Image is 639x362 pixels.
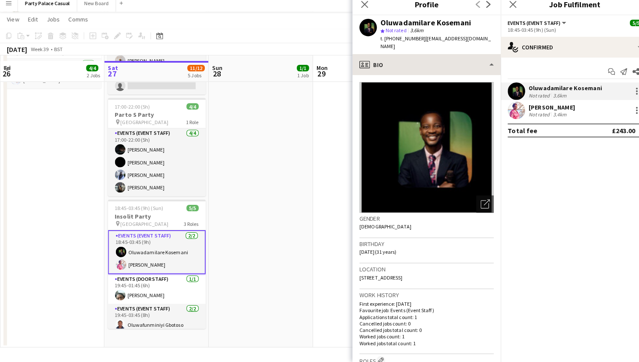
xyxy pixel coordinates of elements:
span: Sat [106,69,116,76]
p: Applications total count: 1 [354,314,486,321]
div: 1 Job [293,77,304,83]
span: Week 39 [28,51,50,57]
div: BST [53,51,62,57]
h3: Profile [347,4,493,15]
span: 1/1 [292,70,304,76]
app-card-role: Events (Event Staff)2/218:45-03:45 (9h)Oluwadamilare Kosemani[PERSON_NAME] [106,232,203,276]
span: Sun [209,69,219,76]
span: [DEMOGRAPHIC_DATA] [354,225,405,232]
span: View [7,21,19,28]
div: Not rated [520,115,543,122]
span: [STREET_ADDRESS] [354,276,396,282]
span: | [EMAIL_ADDRESS][DOMAIN_NAME] [374,40,483,54]
app-job-card: 18:45-03:45 (9h) (Sun)5/5Insolit Party [GEOGRAPHIC_DATA]3 RolesEvents (Event Staff)2/218:45-03:45... [106,202,203,329]
app-job-card: 18:00-21:00 (3h)1/1[PERSON_NAME] D Party [GEOGRAPHIC_DATA]1 RoleEvents (Event Staff)1/118:00-21:0... [4,33,100,93]
h3: Location [354,267,486,274]
div: Open photos pop-in [469,198,486,215]
span: 28 [208,73,219,83]
span: 3 Roles [181,223,196,229]
span: 26 [3,73,11,83]
div: Confirmed [493,42,639,62]
button: New Board [76,0,114,17]
app-card-role: Events (Doorstaff)1/119:45-01:45 (6h)[PERSON_NAME] [106,276,203,305]
img: Crew avatar or photo [354,86,486,215]
h3: Birthday [354,242,486,249]
a: Jobs [43,19,62,30]
p: Cancelled jobs total count: 0 [354,327,486,334]
div: [PERSON_NAME] [520,107,566,115]
a: Comms [64,19,90,30]
span: Not rated [380,32,400,39]
span: 1 Role [183,123,196,129]
div: 18:45-03:45 (9h) (Sun) [500,32,632,38]
span: Edit [27,21,37,28]
div: Bio [347,59,493,79]
div: [DATE] [7,50,27,58]
button: Events (Event Staff) [500,25,559,31]
span: Jobs [46,21,59,28]
app-job-card: 17:00-22:00 (5h)4/4Parto S Party [GEOGRAPHIC_DATA]1 RoleEvents (Event Staff)4/417:00-22:00 (5h)[P... [106,102,203,199]
span: 4/4 [85,70,97,76]
span: 5/5 [620,25,632,31]
span: 5/5 [184,207,196,214]
span: [DATE] (31 years) [354,250,390,257]
span: 27 [105,73,116,83]
p: Cancelled jobs count: 0 [354,321,486,327]
span: 3.6km [402,32,419,39]
p: Worked jobs count: 1 [354,334,486,340]
app-card-role: Events (Event Staff)1/118:00-21:00 (3h)[PERSON_NAME] [4,64,100,93]
span: 17:00-22:00 (5h) [113,107,148,114]
span: Mon [312,69,323,76]
p: Worked jobs total count: 1 [354,340,486,347]
p: Favourite job: Events (Event Staff) [354,308,486,314]
h3: Parto S Party [106,115,203,122]
h3: Gender [354,217,486,225]
span: 11/12 [185,70,202,76]
span: Events (Event Staff) [500,25,552,31]
span: Comms [67,21,87,28]
span: [GEOGRAPHIC_DATA] [119,123,166,129]
div: Oluwadamilare Kosemani [520,88,593,96]
span: 29 [310,73,323,83]
div: £243.00 [602,130,625,138]
div: 3.4km [543,115,560,122]
app-card-role: Events (Event Staff)4/417:00-22:00 (5h)[PERSON_NAME][PERSON_NAME][PERSON_NAME][PERSON_NAME] [106,132,203,199]
button: Party Palace Casual [18,0,76,17]
h3: Work history [354,292,486,300]
h3: Insolit Party [106,215,203,222]
div: Total fee [500,130,529,138]
div: 5 Jobs [185,77,201,83]
span: [GEOGRAPHIC_DATA] [119,223,166,229]
p: First experience: [DATE] [354,301,486,308]
a: View [3,19,22,30]
div: 2 Jobs [85,77,99,83]
div: Oluwadamilare Kosemani [374,24,464,32]
div: Not rated [520,96,543,103]
h3: Job Fulfilment [493,4,639,15]
span: 18:45-03:45 (9h) (Sun) [113,207,161,214]
app-card-role: Events (Event Staff)2/219:45-03:45 (8h)Oluwafunminiyi Gbotoso [106,305,203,347]
div: 3.6km [543,96,560,103]
span: t. [PHONE_NUMBER] [374,40,419,46]
span: 4/4 [184,107,196,114]
a: Edit [24,19,41,30]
